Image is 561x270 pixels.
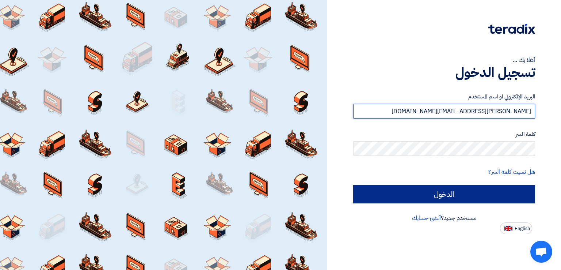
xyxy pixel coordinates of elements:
h1: تسجيل الدخول [353,64,535,80]
a: هل نسيت كلمة السر؟ [488,168,535,176]
div: Open chat [530,241,552,263]
img: en-US.png [504,226,512,231]
div: أهلا بك ... [353,56,535,64]
a: أنشئ حسابك [412,214,441,222]
label: كلمة السر [353,130,535,139]
div: مستخدم جديد؟ [353,214,535,222]
input: أدخل بريد العمل الإلكتروني او اسم المستخدم الخاص بك ... [353,104,535,119]
button: English [500,222,532,234]
input: الدخول [353,185,535,203]
span: English [515,226,530,231]
label: البريد الإلكتروني او اسم المستخدم [353,93,535,101]
img: Teradix logo [488,24,535,34]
